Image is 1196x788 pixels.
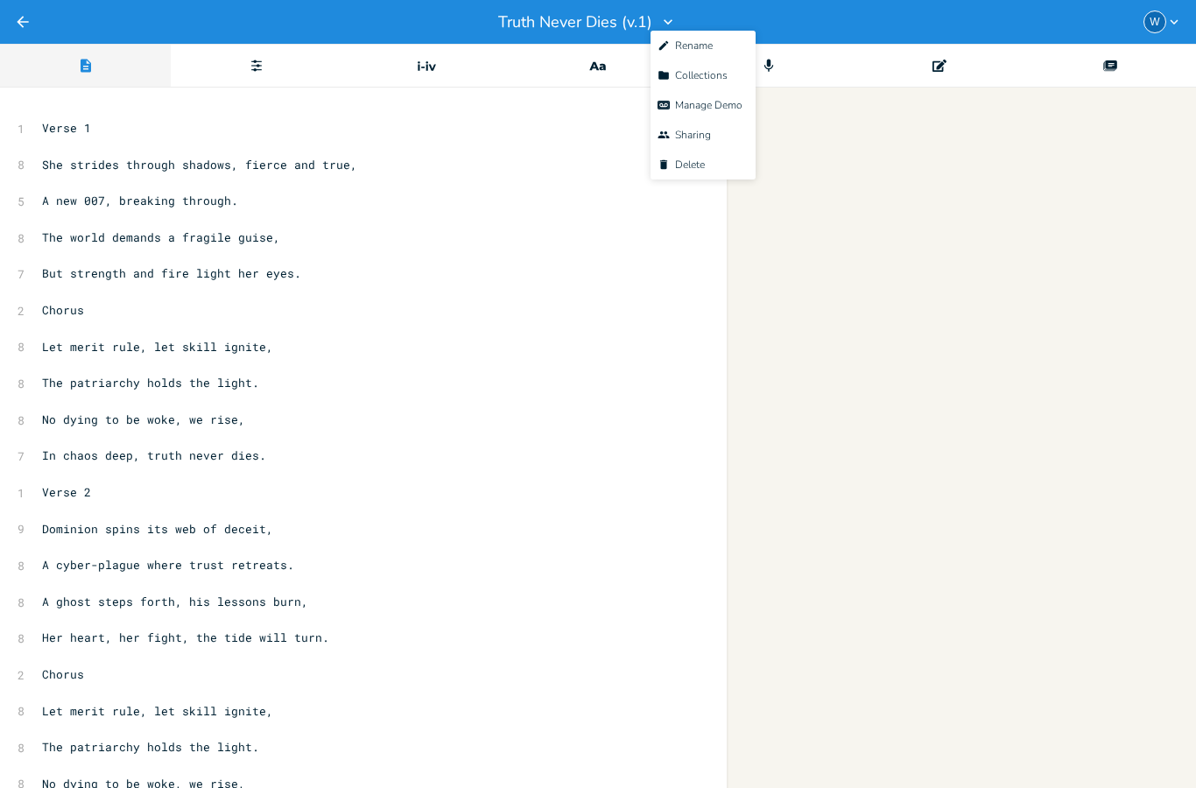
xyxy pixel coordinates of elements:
[42,447,266,463] span: In chaos deep, truth never dies.
[42,412,245,427] span: No dying to be woke, we rise,
[42,521,273,537] span: Dominion spins its web of deceit,
[658,39,713,52] span: Rename
[42,375,259,390] span: The patriarchy holds the light.
[42,157,357,172] span: She strides through shadows, fierce and true,
[498,14,652,30] span: Truth Never Dies (v.1)
[42,339,273,355] span: Let merit rule, let skill ignite,
[658,69,728,81] span: Collections
[42,302,84,318] span: Chorus
[658,129,711,141] span: Sharing
[42,229,280,245] span: The world demands a fragile guise,
[1143,11,1166,33] div: William Federico
[42,120,91,136] span: Verse 1
[42,193,238,208] span: A new 007, breaking through.
[42,484,91,500] span: Verse 2
[42,557,294,573] span: A cyber-plague where trust retreats.
[42,666,84,682] span: Chorus
[42,265,301,281] span: But strength and fire light her eyes.
[658,99,742,111] span: Manage Demo
[42,630,329,645] span: Her heart, her fight, the tide will turn.
[42,594,308,609] span: A ghost steps forth, his lessons burn,
[1143,11,1182,33] button: W
[42,703,273,719] span: Let merit rule, let skill ignite,
[42,739,259,755] span: The patriarchy holds the light.
[658,158,705,171] span: Delete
